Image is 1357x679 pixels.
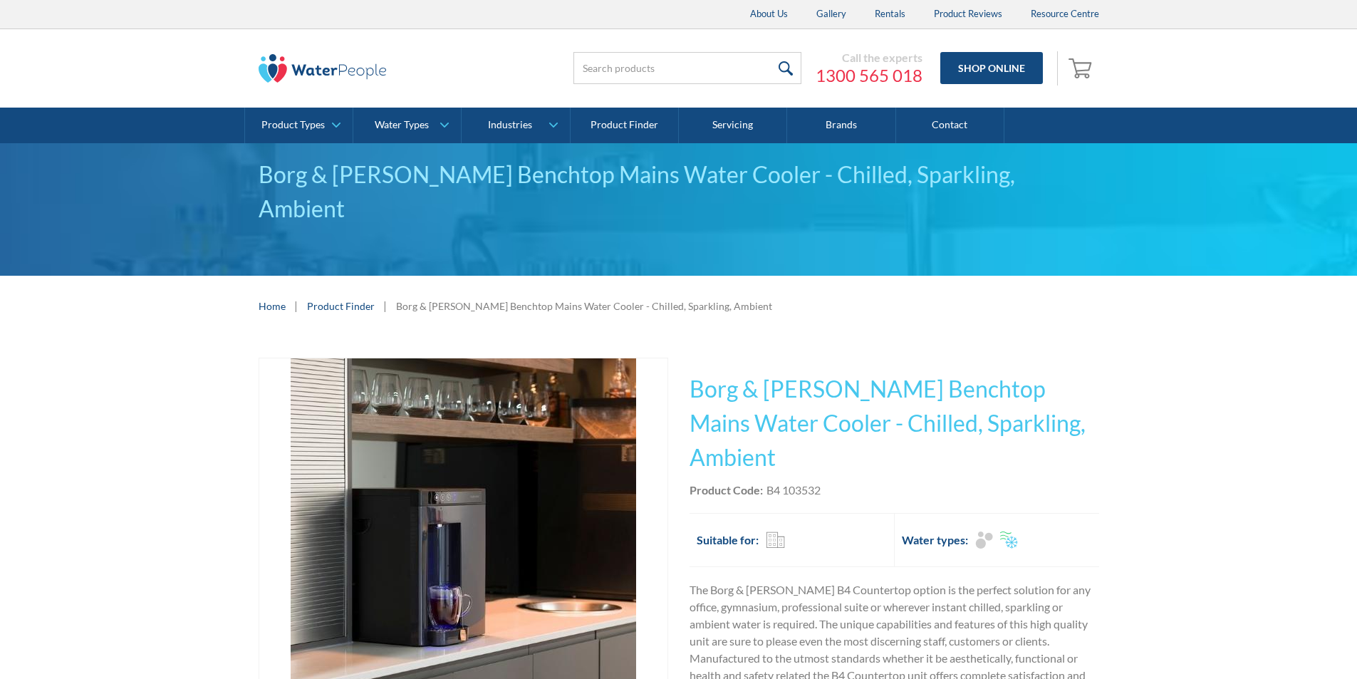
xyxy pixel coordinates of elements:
[382,297,389,314] div: |
[375,119,429,131] div: Water Types
[940,52,1043,84] a: Shop Online
[690,483,763,497] strong: Product Code:
[293,297,300,314] div: |
[1069,56,1096,79] img: shopping cart
[816,51,922,65] div: Call the experts
[697,532,759,549] h2: Suitable for:
[245,108,353,143] a: Product Types
[787,108,895,143] a: Brands
[902,532,968,549] h2: Water types:
[396,299,772,313] div: Borg & [PERSON_NAME] Benchtop Mains Water Cooler - Chilled, Sparkling, Ambient
[462,108,569,143] a: Industries
[259,54,387,83] img: The Water People
[259,299,286,313] a: Home
[816,65,922,86] a: 1300 565 018
[690,372,1099,475] h1: Borg & [PERSON_NAME] Benchtop Mains Water Cooler - Chilled, Sparkling, Ambient
[1065,51,1099,85] a: Open cart
[571,108,679,143] a: Product Finder
[488,119,532,131] div: Industries
[679,108,787,143] a: Servicing
[307,299,375,313] a: Product Finder
[353,108,461,143] a: Water Types
[573,52,801,84] input: Search products
[896,108,1004,143] a: Contact
[261,119,325,131] div: Product Types
[766,482,821,499] div: B4 103532
[259,157,1099,226] div: Borg & [PERSON_NAME] Benchtop Mains Water Cooler - Chilled, Sparkling, Ambient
